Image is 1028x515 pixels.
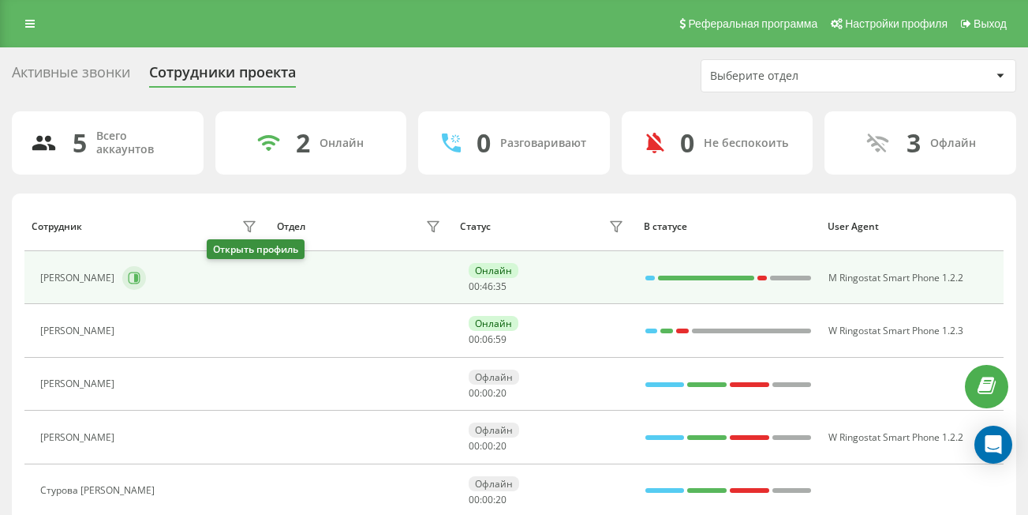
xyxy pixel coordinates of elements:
span: 00 [469,493,480,506]
span: 20 [495,493,507,506]
div: Онлайн [469,263,518,278]
span: W Ringostat Smart Phone 1.2.3 [828,324,963,337]
div: 2 [296,128,310,158]
div: 0 [680,128,694,158]
div: : : [469,388,507,399]
div: Open Intercom Messenger [974,426,1012,464]
span: 20 [495,439,507,453]
div: Активные звонки [12,64,130,88]
div: 0 [477,128,491,158]
div: Разговаривают [500,137,586,150]
span: Выход [974,17,1007,30]
span: W Ringostat Smart Phone 1.2.2 [828,430,963,444]
div: [PERSON_NAME] [40,432,118,443]
div: [PERSON_NAME] [40,378,118,389]
div: : : [469,281,507,292]
span: 00 [469,439,480,453]
div: Офлайн [469,370,519,385]
span: 00 [482,386,493,400]
div: : : [469,494,507,506]
div: Не беспокоить [704,137,788,150]
div: Всего аккаунтов [96,130,185,156]
div: Выберите отдел [710,70,899,83]
div: Открыть профиль [207,239,305,259]
div: 5 [73,128,87,158]
span: 00 [469,386,480,400]
div: Онлайн [469,316,518,331]
div: : : [469,441,507,452]
span: 00 [469,280,480,293]
span: 06 [482,333,493,346]
div: 3 [907,128,921,158]
span: 35 [495,280,507,293]
span: 00 [482,439,493,453]
div: Отдел [277,221,305,232]
div: Офлайн [469,423,519,438]
div: Статус [460,221,491,232]
span: 00 [469,333,480,346]
span: M Ringostat Smart Phone 1.2.2 [828,271,963,284]
div: Сотрудники проекта [149,64,296,88]
div: Онлайн [320,137,364,150]
span: 59 [495,333,507,346]
div: Сотрудник [32,221,82,232]
div: Cтурова [PERSON_NAME] [40,485,159,496]
div: [PERSON_NAME] [40,273,118,284]
div: [PERSON_NAME] [40,325,118,336]
span: Настройки профиля [845,17,948,30]
span: 20 [495,386,507,400]
div: В статусе [644,221,813,232]
span: 46 [482,280,493,293]
div: User Agent [828,221,996,232]
div: : : [469,334,507,345]
span: 00 [482,493,493,506]
div: Офлайн [930,137,976,150]
div: Офлайн [469,476,519,491]
span: Реферальная программа [688,17,817,30]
